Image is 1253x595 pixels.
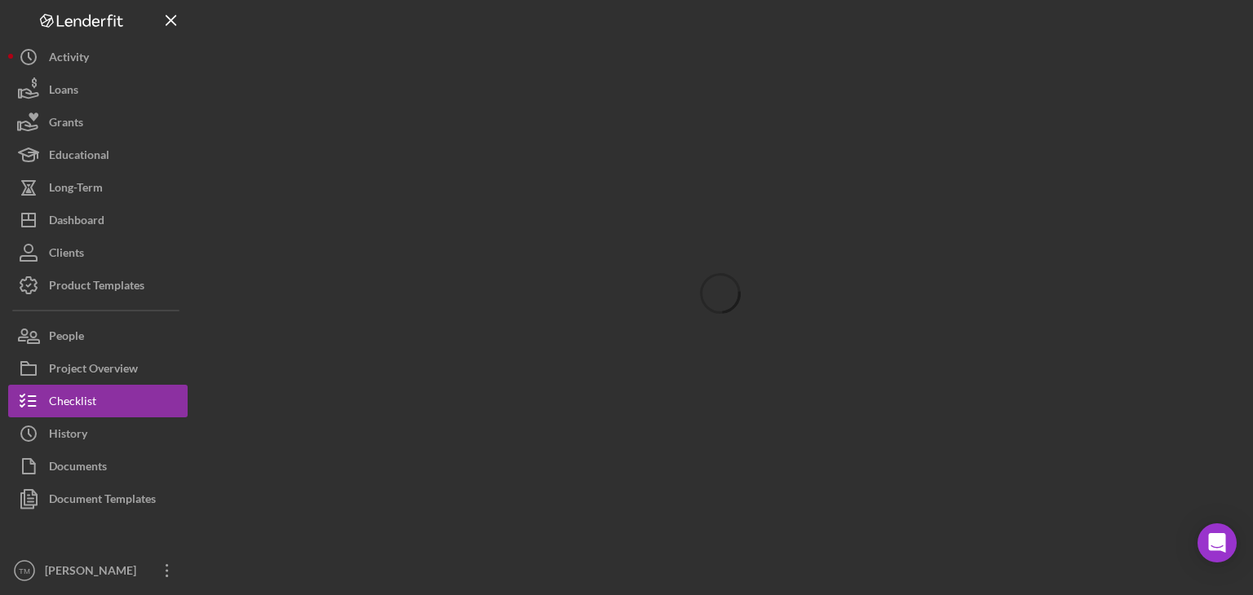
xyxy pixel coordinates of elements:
[49,73,78,110] div: Loans
[8,385,188,417] button: Checklist
[8,483,188,515] button: Document Templates
[49,417,87,454] div: History
[49,483,156,519] div: Document Templates
[8,236,188,269] button: Clients
[49,269,144,306] div: Product Templates
[8,450,188,483] button: Documents
[8,106,188,139] button: Grants
[49,450,107,487] div: Documents
[8,417,188,450] button: History
[19,566,30,575] text: TM
[49,41,89,77] div: Activity
[49,171,103,208] div: Long-Term
[49,139,109,175] div: Educational
[49,204,104,240] div: Dashboard
[8,554,188,587] button: TM[PERSON_NAME]
[49,352,138,389] div: Project Overview
[8,171,188,204] button: Long-Term
[8,204,188,236] button: Dashboard
[49,385,96,421] div: Checklist
[8,73,188,106] button: Loans
[8,139,188,171] button: Educational
[1198,523,1237,562] div: Open Intercom Messenger
[8,352,188,385] button: Project Overview
[8,320,188,352] button: People
[49,320,84,356] div: People
[8,269,188,302] button: Product Templates
[49,236,84,273] div: Clients
[41,554,147,591] div: [PERSON_NAME]
[8,41,188,73] button: Activity
[49,106,83,143] div: Grants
